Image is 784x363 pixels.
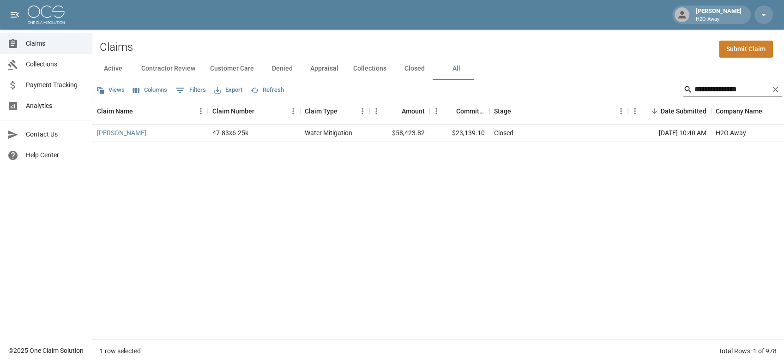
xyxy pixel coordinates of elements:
button: Customer Care [203,58,261,80]
button: Menu [369,104,383,118]
button: Contractor Review [134,58,203,80]
div: Claim Number [208,98,300,124]
button: Sort [389,105,402,118]
div: [DATE] 10:40 AM [628,125,711,142]
img: ocs-logo-white-transparent.png [28,6,65,24]
div: H2O Away [716,128,746,137]
div: 47-83x6-25k [212,128,248,137]
div: Claim Type [300,98,369,124]
span: Collections [26,60,84,69]
button: Sort [338,105,350,118]
button: open drawer [6,6,24,24]
button: Sort [762,105,775,118]
div: Stage [489,98,628,124]
span: Analytics [26,101,84,111]
span: Contact Us [26,130,84,139]
a: Submit Claim [719,41,773,58]
span: Claims [26,39,84,48]
div: Total Rows: 1 of 978 [718,346,777,356]
h2: Claims [100,41,133,54]
button: Sort [648,105,661,118]
a: [PERSON_NAME] [97,128,146,137]
div: Committed Amount [456,98,485,124]
button: Closed [394,58,435,80]
div: Date Submitted [628,98,711,124]
button: Denied [261,58,303,80]
div: Closed [494,128,513,137]
button: Export [212,83,245,97]
button: Views [94,83,127,97]
div: Search [683,82,782,99]
button: Sort [254,105,267,118]
div: $23,139.10 [429,125,489,142]
button: Active [92,58,134,80]
div: 1 row selected [100,346,141,356]
button: Menu [286,104,300,118]
span: Payment Tracking [26,80,84,90]
button: Menu [628,104,642,118]
button: Menu [614,104,628,118]
div: Water Mitigation [305,128,352,137]
div: Company Name [716,98,762,124]
div: Claim Name [97,98,133,124]
button: Menu [356,104,369,118]
div: Claim Number [212,98,254,124]
p: H2O Away [696,16,742,24]
button: Sort [511,105,524,118]
button: Collections [346,58,394,80]
button: Menu [194,104,208,118]
span: Help Center [26,150,84,160]
div: dynamic tabs [92,58,784,80]
div: Claim Name [92,98,208,124]
button: Menu [429,104,443,118]
button: Show filters [173,83,208,98]
button: Appraisal [303,58,346,80]
div: Claim Type [305,98,338,124]
div: Amount [369,98,429,124]
div: $58,423.82 [369,125,429,142]
div: [PERSON_NAME] [692,6,745,23]
div: Amount [402,98,425,124]
button: Clear [768,83,782,96]
button: Sort [443,105,456,118]
button: All [435,58,477,80]
div: Date Submitted [661,98,706,124]
button: Select columns [131,83,169,97]
div: © 2025 One Claim Solution [8,346,84,355]
div: Committed Amount [429,98,489,124]
button: Refresh [248,83,286,97]
button: Sort [133,105,146,118]
div: Stage [494,98,511,124]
